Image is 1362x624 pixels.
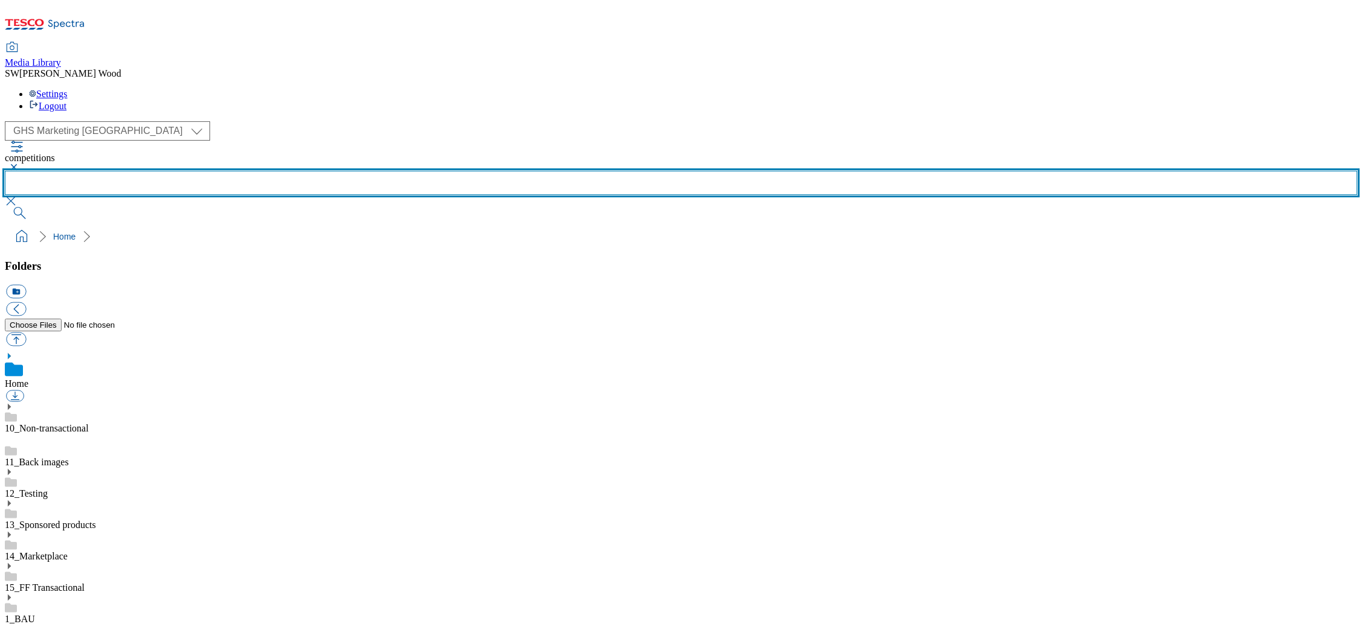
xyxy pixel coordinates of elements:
a: 11_Back images [5,457,69,467]
a: Logout [29,101,66,111]
a: Home [53,232,75,241]
a: 15_FF Transactional [5,582,85,593]
a: 12_Testing [5,488,48,498]
a: Media Library [5,43,61,68]
a: home [12,227,31,246]
a: 10_Non-transactional [5,423,89,433]
a: Home [5,378,28,389]
a: 1_BAU [5,614,35,624]
a: 14_Marketplace [5,551,68,561]
span: competitions [5,153,55,163]
h3: Folders [5,259,1357,273]
span: [PERSON_NAME] Wood [19,68,121,78]
span: Media Library [5,57,61,68]
nav: breadcrumb [5,225,1357,248]
span: SW [5,68,19,78]
a: Settings [29,89,68,99]
a: 13_Sponsored products [5,520,96,530]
